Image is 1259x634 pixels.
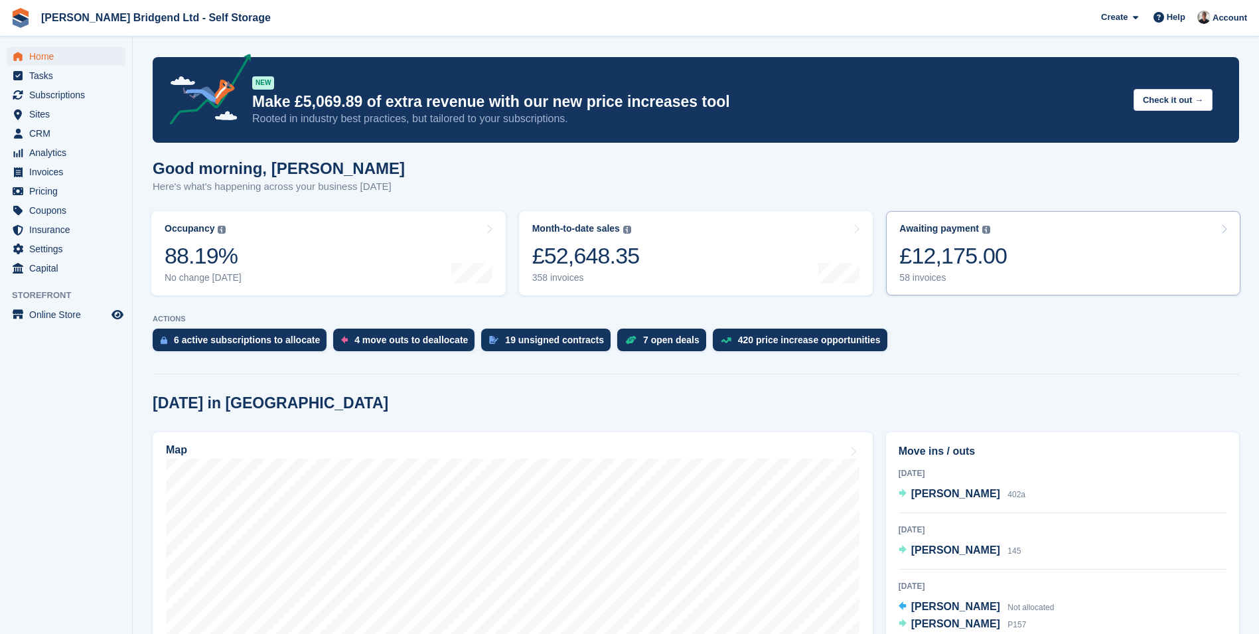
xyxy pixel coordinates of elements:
p: Rooted in industry best practices, but tailored to your subscriptions. [252,112,1123,126]
a: [PERSON_NAME] Not allocated [899,599,1055,616]
a: menu [7,124,125,143]
a: menu [7,105,125,123]
span: Sites [29,105,109,123]
span: Not allocated [1007,603,1054,612]
a: Occupancy 88.19% No change [DATE] [151,211,506,295]
div: 88.19% [165,242,242,270]
span: [PERSON_NAME] [911,488,1000,499]
div: 6 active subscriptions to allocate [174,335,320,345]
a: [PERSON_NAME] 402a [899,486,1025,503]
p: Make £5,069.89 of extra revenue with our new price increases tool [252,92,1123,112]
span: Analytics [29,143,109,162]
span: Create [1101,11,1128,24]
a: 6 active subscriptions to allocate [153,329,333,358]
span: Tasks [29,66,109,85]
h1: Good morning, [PERSON_NAME] [153,159,405,177]
span: Insurance [29,220,109,239]
span: [PERSON_NAME] [911,618,1000,629]
div: [DATE] [899,524,1226,536]
button: Check it out → [1134,89,1213,111]
span: Invoices [29,163,109,181]
a: 19 unsigned contracts [481,329,617,358]
h2: [DATE] in [GEOGRAPHIC_DATA] [153,394,388,412]
a: [PERSON_NAME] 145 [899,542,1021,560]
img: price_increase_opportunities-93ffe204e8149a01c8c9dc8f82e8f89637d9d84a8eef4429ea346261dce0b2c0.svg [721,337,731,343]
span: Pricing [29,182,109,200]
div: [DATE] [899,580,1226,592]
a: Awaiting payment £12,175.00 58 invoices [886,211,1240,295]
a: menu [7,240,125,258]
a: 4 move outs to deallocate [333,329,481,358]
span: Home [29,47,109,66]
a: menu [7,201,125,220]
img: move_outs_to_deallocate_icon-f764333ba52eb49d3ac5e1228854f67142a1ed5810a6f6cc68b1a99e826820c5.svg [341,336,348,344]
img: icon-info-grey-7440780725fd019a000dd9b08b2336e03edf1995a4989e88bcd33f0948082b44.svg [623,226,631,234]
img: price-adjustments-announcement-icon-8257ccfd72463d97f412b2fc003d46551f7dbcb40ab6d574587a9cd5c0d94... [159,54,252,129]
p: ACTIONS [153,315,1239,323]
p: Here's what's happening across your business [DATE] [153,179,405,195]
span: 402a [1007,490,1025,499]
span: [PERSON_NAME] [911,601,1000,612]
span: Capital [29,259,109,277]
img: icon-info-grey-7440780725fd019a000dd9b08b2336e03edf1995a4989e88bcd33f0948082b44.svg [218,226,226,234]
a: Preview store [110,307,125,323]
a: 420 price increase opportunities [713,329,894,358]
div: 420 price increase opportunities [738,335,881,345]
a: Month-to-date sales £52,648.35 358 invoices [519,211,873,295]
h2: Map [166,444,187,456]
img: Rhys Jones [1197,11,1211,24]
span: Online Store [29,305,109,324]
img: contract_signature_icon-13c848040528278c33f63329250d36e43548de30e8caae1d1a13099fd9432cc5.svg [489,336,498,344]
span: Subscriptions [29,86,109,104]
div: NEW [252,76,274,90]
a: menu [7,86,125,104]
img: active_subscription_to_allocate_icon-d502201f5373d7db506a760aba3b589e785aa758c864c3986d89f69b8ff3... [161,336,167,345]
div: No change [DATE] [165,272,242,283]
a: 7 open deals [617,329,713,358]
span: CRM [29,124,109,143]
span: Account [1213,11,1247,25]
a: menu [7,47,125,66]
a: menu [7,66,125,85]
img: deal-1b604bf984904fb50ccaf53a9ad4b4a5d6e5aea283cecdc64d6e3604feb123c2.svg [625,335,636,345]
span: [PERSON_NAME] [911,544,1000,556]
a: [PERSON_NAME] Bridgend Ltd - Self Storage [36,7,276,29]
div: 19 unsigned contracts [505,335,604,345]
a: menu [7,259,125,277]
div: 4 move outs to deallocate [354,335,468,345]
a: menu [7,305,125,324]
span: 145 [1007,546,1021,556]
div: £12,175.00 [899,242,1007,270]
div: 58 invoices [899,272,1007,283]
h2: Move ins / outs [899,443,1226,459]
div: Awaiting payment [899,223,979,234]
span: Help [1167,11,1185,24]
a: [PERSON_NAME] P157 [899,616,1027,633]
span: Storefront [12,289,132,302]
a: menu [7,182,125,200]
a: menu [7,143,125,162]
div: 7 open deals [643,335,700,345]
div: £52,648.35 [532,242,640,270]
div: [DATE] [899,467,1226,479]
div: Month-to-date sales [532,223,620,234]
img: icon-info-grey-7440780725fd019a000dd9b08b2336e03edf1995a4989e88bcd33f0948082b44.svg [982,226,990,234]
div: 358 invoices [532,272,640,283]
a: menu [7,163,125,181]
img: stora-icon-8386f47178a22dfd0bd8f6a31ec36ba5ce8667c1dd55bd0f319d3a0aa187defe.svg [11,8,31,28]
span: Coupons [29,201,109,220]
span: Settings [29,240,109,258]
span: P157 [1007,620,1026,629]
a: menu [7,220,125,239]
div: Occupancy [165,223,214,234]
